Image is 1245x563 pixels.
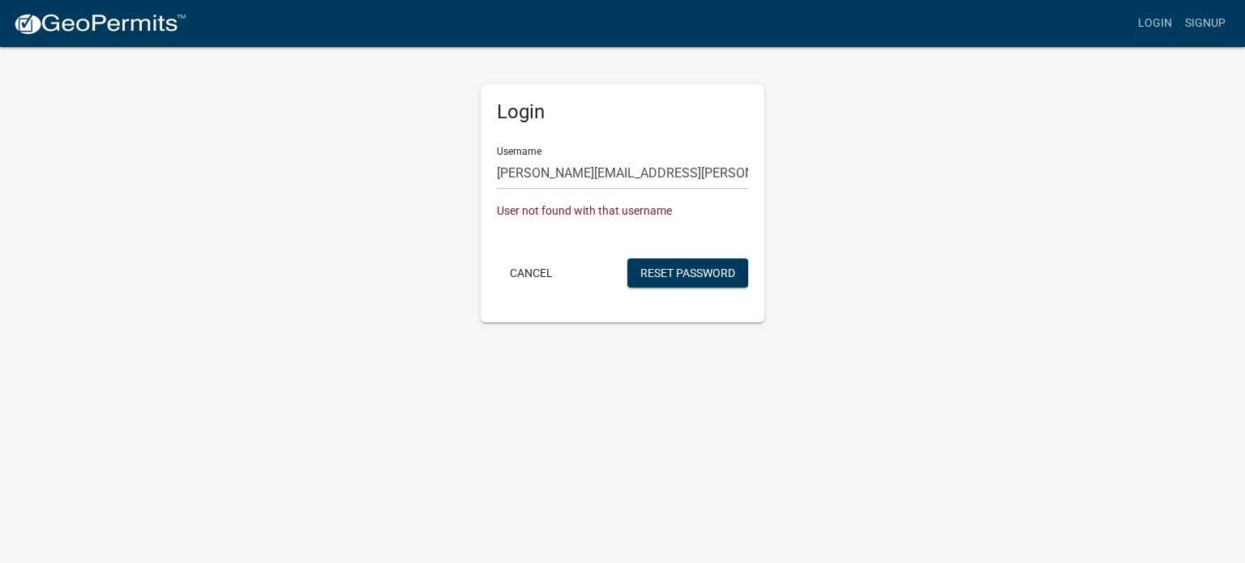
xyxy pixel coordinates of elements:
h5: Login [497,100,748,124]
div: User not found with that username [497,203,748,220]
button: Reset Password [627,258,748,288]
button: Cancel [497,258,566,288]
a: Login [1132,8,1179,39]
a: Signup [1179,8,1232,39]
